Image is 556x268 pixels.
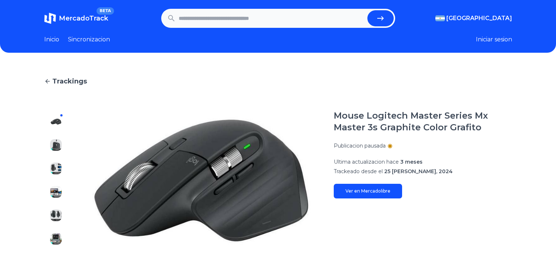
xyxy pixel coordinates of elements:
img: MercadoTrack [44,12,56,24]
span: 3 meses [400,159,423,165]
h1: Mouse Logitech Master Series Mx Master 3s Graphite Color Grafito [334,110,512,133]
img: Mouse Logitech Master Series Mx Master 3s Graphite Color Grafito [82,110,319,250]
img: Mouse Logitech Master Series Mx Master 3s Graphite Color Grafito [50,233,62,245]
a: Inicio [44,35,59,44]
button: [GEOGRAPHIC_DATA] [435,14,512,23]
img: Mouse Logitech Master Series Mx Master 3s Graphite Color Grafito [50,209,62,221]
img: Mouse Logitech Master Series Mx Master 3s Graphite Color Grafito [50,186,62,198]
a: Sincronizacion [68,35,110,44]
img: Mouse Logitech Master Series Mx Master 3s Graphite Color Grafito [50,116,62,127]
span: [GEOGRAPHIC_DATA] [446,14,512,23]
span: 25 [PERSON_NAME], 2024 [384,168,453,175]
span: BETA [97,7,114,15]
p: Publicacion pausada [334,142,386,149]
span: Ultima actualizacion hace [334,159,399,165]
img: Argentina [435,15,445,21]
button: Iniciar sesion [476,35,512,44]
span: MercadoTrack [59,14,108,22]
span: Trackeado desde el [334,168,383,175]
img: Mouse Logitech Master Series Mx Master 3s Graphite Color Grafito [50,163,62,174]
a: Ver en Mercadolibre [334,184,402,198]
a: Trackings [44,76,512,86]
img: Mouse Logitech Master Series Mx Master 3s Graphite Color Grafito [50,139,62,151]
a: MercadoTrackBETA [44,12,108,24]
span: Trackings [52,76,87,86]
